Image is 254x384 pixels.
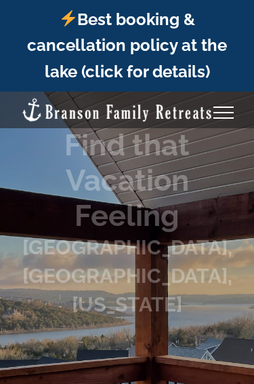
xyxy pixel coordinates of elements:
img: Branson Family Retreats Logo [20,97,213,123]
a: Best booking & cancellation policy at the lake (click for details) [27,9,227,81]
img: ⚡️ [60,10,77,26]
h1: [GEOGRAPHIC_DATA], [GEOGRAPHIC_DATA], [US_STATE] [20,234,234,320]
b: Find that Vacation Feeling [64,128,190,233]
a: Toggle Menu [196,107,251,119]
